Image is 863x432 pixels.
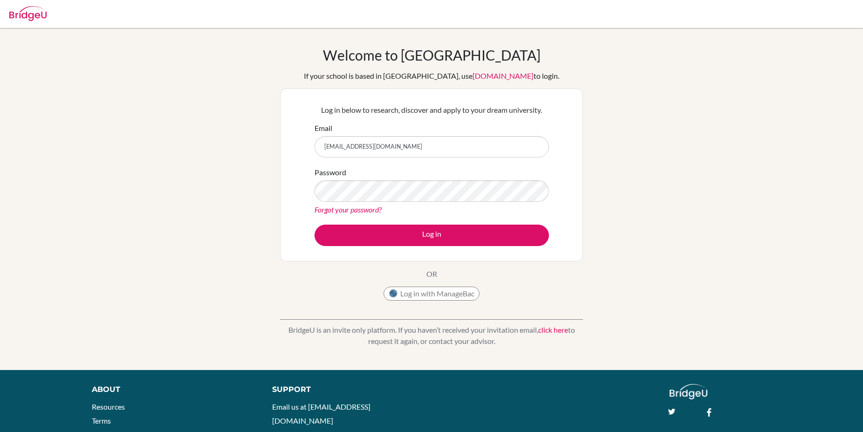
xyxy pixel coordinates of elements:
[92,416,111,425] a: Terms
[315,205,382,214] a: Forgot your password?
[92,402,125,411] a: Resources
[670,384,707,399] img: logo_white@2x-f4f0deed5e89b7ecb1c2cc34c3e3d731f90f0f143d5ea2071677605dd97b5244.png
[9,6,47,21] img: Bridge-U
[315,167,346,178] label: Password
[315,225,549,246] button: Log in
[315,104,549,116] p: Log in below to research, discover and apply to your dream university.
[280,324,583,347] p: BridgeU is an invite only platform. If you haven’t received your invitation email, to request it ...
[323,47,541,63] h1: Welcome to [GEOGRAPHIC_DATA]
[272,402,370,425] a: Email us at [EMAIL_ADDRESS][DOMAIN_NAME]
[304,70,559,82] div: If your school is based in [GEOGRAPHIC_DATA], use to login.
[92,384,251,395] div: About
[384,287,479,301] button: Log in with ManageBac
[272,384,421,395] div: Support
[473,71,534,80] a: [DOMAIN_NAME]
[538,325,568,334] a: click here
[426,268,437,280] p: OR
[315,123,332,134] label: Email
